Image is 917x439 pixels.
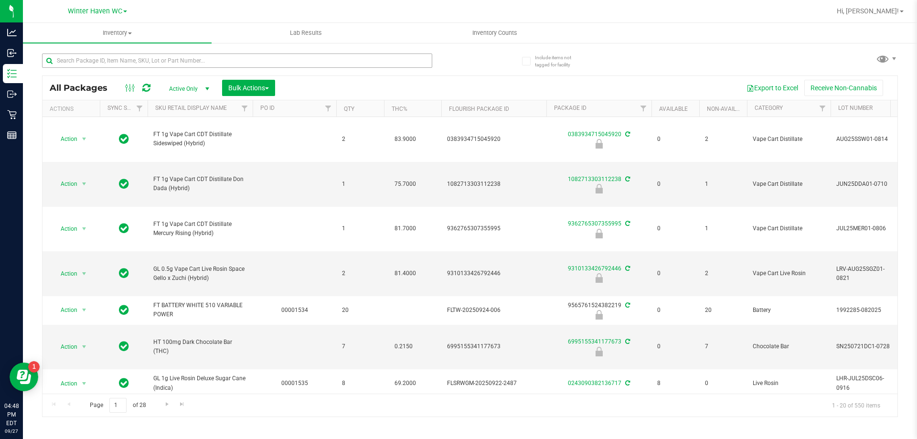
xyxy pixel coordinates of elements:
a: 00001534 [281,307,308,313]
div: Locked due to Testing Failure [545,139,653,149]
span: Battery [753,306,825,315]
span: 2 [342,135,378,144]
div: Locked due to Testing Failure [545,347,653,356]
span: FLSRWGM-20250922-2487 [447,379,541,388]
a: PO ID [260,105,275,111]
iframe: Resource center unread badge [28,361,40,373]
span: Action [52,132,78,146]
span: Sync from Compliance System [624,380,630,386]
button: Receive Non-Cannabis [804,80,883,96]
span: 1 - 20 of 550 items [824,398,888,412]
a: Inventory [23,23,212,43]
a: 0383934715045920 [568,131,621,138]
span: Action [52,177,78,191]
span: 81.7000 [390,222,421,236]
inline-svg: Inventory [7,69,17,78]
a: Qty [344,106,354,112]
span: FT 1g Vape Cart CDT Distillate Mercury Rising (Hybrid) [153,220,247,238]
span: Action [52,377,78,390]
span: 0 [657,135,693,144]
span: 0 [657,342,693,351]
span: 9362765307355995 [447,224,541,233]
span: 0383934715045920 [447,135,541,144]
div: Locked due to Testing Failure [545,229,653,238]
inline-svg: Reports [7,130,17,140]
div: Locked due to Testing Failure [545,273,653,283]
span: select [78,177,90,191]
a: Lot Number [838,105,873,111]
a: Available [659,106,688,112]
a: 0243090382136717 [568,380,621,386]
span: 20 [705,306,741,315]
span: 1 [342,224,378,233]
inline-svg: Retail [7,110,17,119]
span: Hi, [PERSON_NAME]! [837,7,899,15]
span: Action [52,303,78,317]
span: Vape Cart Distillate [753,180,825,189]
span: 83.9000 [390,132,421,146]
span: Action [52,267,78,280]
span: select [78,267,90,280]
inline-svg: Analytics [7,28,17,37]
span: Sync from Compliance System [624,220,630,227]
span: 8 [342,379,378,388]
a: Go to the next page [160,398,174,411]
span: LHR-JUL25DSC06-0916 [836,374,896,392]
input: 1 [109,398,127,413]
span: 0 [657,224,693,233]
inline-svg: Inbound [7,48,17,58]
span: GL 1g Live Rosin Deluxe Sugar Cane (Indica) [153,374,247,392]
span: select [78,303,90,317]
span: Sync from Compliance System [624,176,630,182]
span: 1 [705,180,741,189]
span: Include items not tagged for facility [535,54,583,68]
a: Sync Status [107,105,144,111]
span: FLTW-20250924-006 [447,306,541,315]
span: 0 [657,180,693,189]
div: Newly Received [545,310,653,320]
p: 04:48 PM EDT [4,402,19,428]
span: In Sync [119,177,129,191]
span: In Sync [119,376,129,390]
a: 9362765307355995 [568,220,621,227]
a: 00001535 [281,380,308,386]
span: Bulk Actions [228,84,269,92]
a: Filter [815,100,831,117]
span: select [78,377,90,390]
span: In Sync [119,267,129,280]
p: 09/27 [4,428,19,435]
span: 0 [657,306,693,315]
a: Filter [237,100,253,117]
a: Filter [886,100,902,117]
a: Filter [636,100,651,117]
span: FT 1g Vape Cart CDT Distillate Sideswiped (Hybrid) [153,130,247,148]
span: 7 [342,342,378,351]
span: 2 [705,135,741,144]
span: Action [52,222,78,236]
a: Filter [132,100,148,117]
span: SN250721DC1-0728 [836,342,896,351]
button: Bulk Actions [222,80,275,96]
span: 69.2000 [390,376,421,390]
span: Vape Cart Live Rosin [753,269,825,278]
span: 0.2150 [390,340,417,353]
a: Go to the last page [175,398,189,411]
a: 1082713303112238 [568,176,621,182]
span: 1 [705,224,741,233]
span: AUG25SSW01-0814 [836,135,896,144]
a: Inventory Counts [400,23,589,43]
span: In Sync [119,303,129,317]
a: Package ID [554,105,586,111]
span: select [78,340,90,353]
span: 1 [342,180,378,189]
iframe: Resource center [10,363,38,391]
a: Non-Available [707,106,749,112]
a: 6995155341177673 [568,338,621,345]
span: Vape Cart Distillate [753,135,825,144]
a: Flourish Package ID [449,106,509,112]
span: 81.4000 [390,267,421,280]
div: 9565761524382219 [545,301,653,320]
span: Live Rosin [753,379,825,388]
span: Lab Results [277,29,335,37]
button: Export to Excel [740,80,804,96]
